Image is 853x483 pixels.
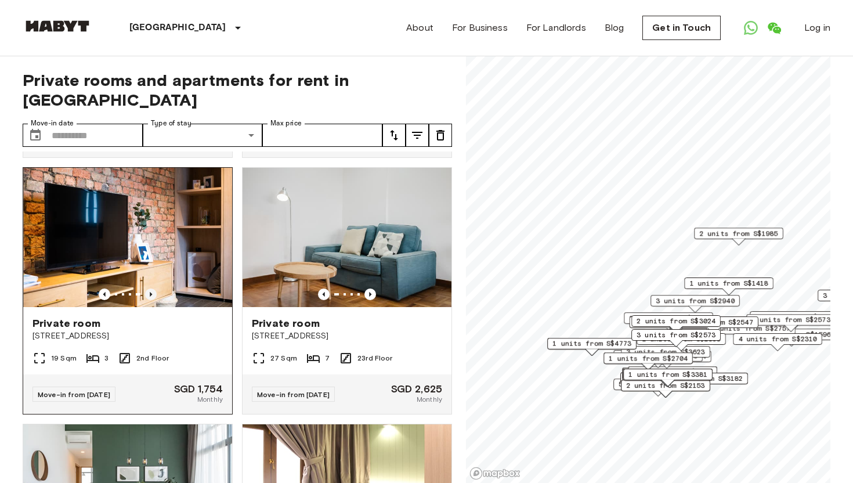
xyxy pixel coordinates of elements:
[659,373,748,391] div: Map marker
[129,21,226,35] p: [GEOGRAPHIC_DATA]
[755,312,834,322] span: 3 units from S$1480
[623,369,712,387] div: Map marker
[633,367,712,377] span: 5 units from S$1838
[31,118,74,128] label: Move-in date
[197,394,223,405] span: Monthly
[609,353,688,363] span: 1 units from S$2704
[552,338,631,349] span: 1 units from S$4773
[804,21,830,35] a: Log in
[145,289,157,300] button: Previous image
[631,315,721,333] div: Map marker
[689,278,768,289] span: 1 units from S$1418
[620,372,710,390] div: Map marker
[151,118,191,128] label: Type of stay
[750,311,839,329] div: Map marker
[699,228,778,239] span: 2 units from S$1985
[637,330,715,340] span: 3 units from S$2573
[99,289,110,300] button: Previous image
[38,390,110,399] span: Move-in from [DATE]
[23,20,92,32] img: Habyt
[174,384,223,394] span: SGD 1,754
[613,379,703,397] div: Map marker
[751,315,830,325] span: 1 units from S$2573
[623,369,713,387] div: Map marker
[637,333,726,351] div: Map marker
[631,329,721,347] div: Map marker
[628,366,717,384] div: Map marker
[364,289,376,300] button: Previous image
[733,333,822,351] div: Map marker
[242,167,452,414] a: Marketing picture of unit SG-01-108-001-001Previous imagePrevious imagePrivate room[STREET_ADDRES...
[664,373,743,384] span: 1 units from S$3182
[626,347,705,357] span: 3 units from S$3623
[24,168,233,307] img: Marketing picture of unit SG-01-027-006-02
[429,124,452,147] button: tune
[621,380,710,398] div: Map marker
[23,70,452,110] span: Private rooms and apartments for rent in [GEOGRAPHIC_DATA]
[605,21,624,35] a: Blog
[624,312,713,330] div: Map marker
[674,317,753,327] span: 1 units from S$2547
[656,295,735,306] span: 3 units from S$2940
[469,467,521,480] a: Mapbox logo
[136,353,169,363] span: 2nd Floor
[739,16,762,39] a: Open WhatsApp
[603,352,693,370] div: Map marker
[318,289,330,300] button: Previous image
[669,316,758,334] div: Map marker
[650,295,740,313] div: Map marker
[23,167,233,414] a: Previous imagePrevious imagePrivate room[STREET_ADDRESS]19 Sqm32nd FloorMove-in from [DATE]SGD 1,...
[382,124,406,147] button: tune
[270,118,302,128] label: Max price
[526,21,586,35] a: For Landlords
[746,314,836,332] div: Map marker
[694,228,783,246] div: Map marker
[622,351,711,369] div: Map marker
[24,124,47,147] button: Choose date
[417,394,442,405] span: Monthly
[104,353,109,363] span: 3
[252,330,442,342] span: [STREET_ADDRESS]
[637,316,715,326] span: 2 units from S$3024
[629,316,722,334] div: Map marker
[270,353,297,363] span: 27 Sqm
[619,379,697,390] span: 5 units from S$1680
[628,369,707,380] span: 1 units from S$3381
[252,316,320,330] span: Private room
[32,316,100,330] span: Private room
[391,384,442,394] span: SGD 2,625
[325,353,330,363] span: 7
[406,21,433,35] a: About
[257,390,330,399] span: Move-in from [DATE]
[621,346,710,364] div: Map marker
[243,168,451,307] img: Marketing picture of unit SG-01-108-001-001
[406,124,429,147] button: tune
[32,330,223,342] span: [STREET_ADDRESS]
[452,21,508,35] a: For Business
[51,353,77,363] span: 19 Sqm
[357,353,393,363] span: 23rd Floor
[622,369,711,387] div: Map marker
[547,338,637,356] div: Map marker
[738,334,817,344] span: 4 units from S$2310
[684,277,774,295] div: Map marker
[629,313,708,323] span: 3 units from S$1985
[762,16,786,39] a: Open WeChat
[642,16,721,40] a: Get in Touch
